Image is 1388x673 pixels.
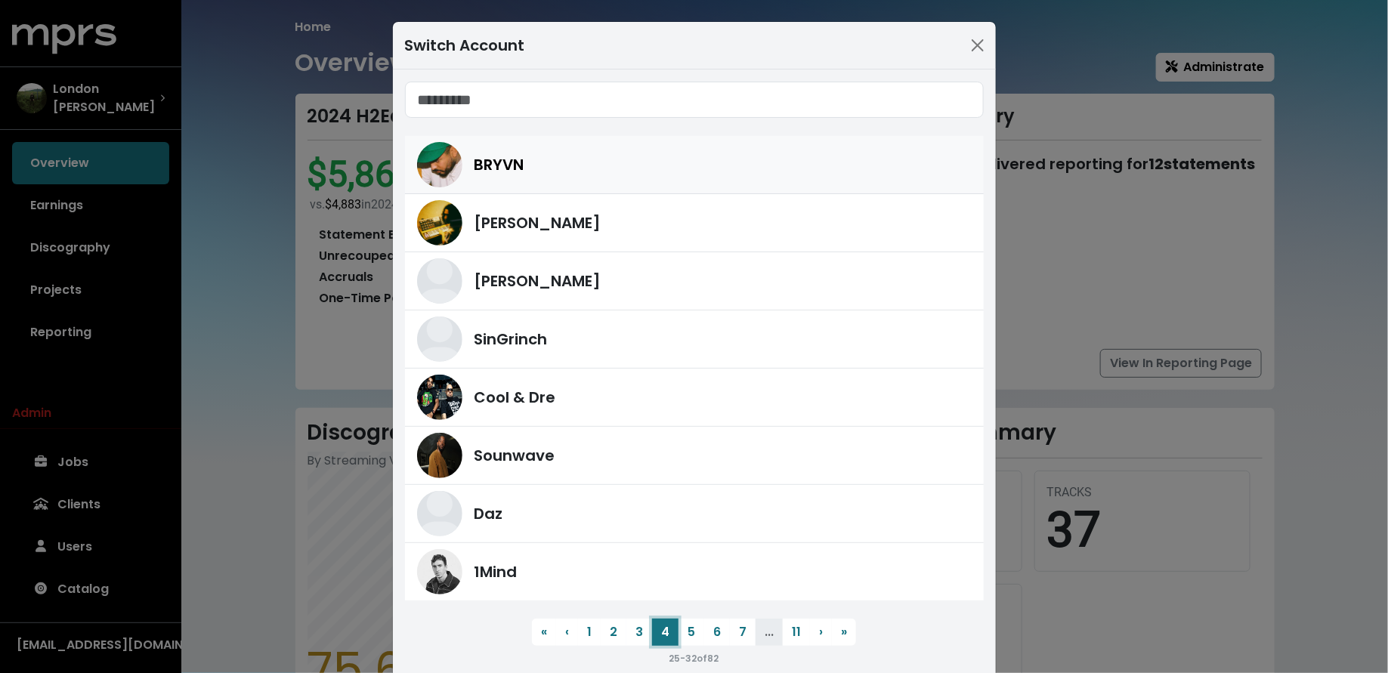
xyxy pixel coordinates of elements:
[730,619,756,646] button: 7
[578,619,601,646] button: 1
[417,142,462,187] img: BRYVN
[679,619,704,646] button: 5
[405,543,984,600] a: 1Mind1Mind
[652,619,679,646] button: 4
[475,153,524,176] span: BRYVN
[417,549,462,594] img: 1Mind
[417,316,462,362] img: SinGrinch
[565,623,569,641] span: ‹
[405,369,984,427] a: Cool & DreCool & Dre
[475,328,548,350] span: SinGrinch
[601,619,626,646] button: 2
[405,194,984,252] a: Ethan Schneiderman[PERSON_NAME]
[405,34,525,57] div: Switch Account
[475,444,555,467] span: Sounwave
[417,375,462,420] img: Cool & Dre
[405,310,984,369] a: SinGrinchSinGrinch
[405,82,984,118] input: Search accounts
[417,433,462,478] img: Sounwave
[405,136,984,194] a: BRYVNBRYVN
[405,427,984,485] a: SounwaveSounwave
[475,560,518,583] span: 1Mind
[475,502,503,525] span: Daz
[669,652,719,665] small: 25 - 32 of 82
[819,623,823,641] span: ›
[966,33,990,57] button: Close
[626,619,652,646] button: 3
[405,485,984,543] a: DazDaz
[417,200,462,245] img: Ethan Schneiderman
[475,270,601,292] span: [PERSON_NAME]
[475,211,601,234] span: [PERSON_NAME]
[475,386,556,409] span: Cool & Dre
[417,258,462,304] img: Benny Blanco
[783,619,810,646] button: 11
[417,491,462,536] img: Daz
[704,619,730,646] button: 6
[541,623,547,641] span: «
[405,252,984,310] a: Benny Blanco[PERSON_NAME]
[841,623,847,641] span: »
